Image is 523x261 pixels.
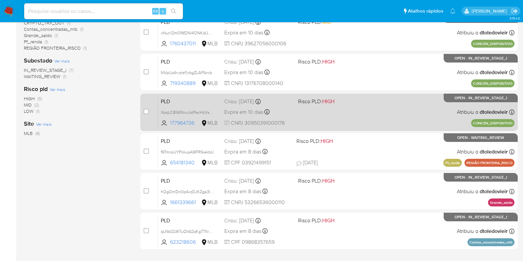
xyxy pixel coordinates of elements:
[408,8,443,15] span: Atalhos rápidos
[167,7,180,16] button: search-icon
[24,7,183,16] input: Pesquise usuários ou casos...
[511,8,518,15] a: Sair
[509,16,520,21] span: 3.154.0
[450,8,456,14] a: Notificações
[471,8,509,14] p: danilo.toledo@mercadolivre.com
[153,8,158,14] span: Alt
[162,8,164,14] span: s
